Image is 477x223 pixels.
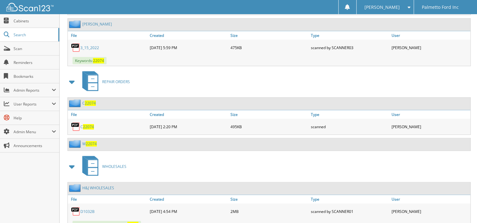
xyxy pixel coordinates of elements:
[390,41,470,54] div: [PERSON_NAME]
[14,101,52,107] span: User Reports
[102,79,130,84] span: REPAIR ORDERS
[102,164,126,169] span: WHOLESALES
[14,115,56,121] span: Help
[82,100,96,106] a: C22074
[390,195,470,203] a: User
[148,195,229,203] a: Created
[14,143,56,148] span: Announcements
[14,32,55,37] span: Search
[86,141,97,146] span: 22074
[69,140,82,148] img: folder2.png
[69,184,82,192] img: folder2.png
[80,45,99,50] a: 3_15_2022
[229,31,309,40] a: Size
[71,207,80,216] img: PDF.png
[69,99,82,107] img: folder2.png
[82,141,97,146] a: W22074
[14,74,56,79] span: Bookmarks
[229,41,309,54] div: 475KB
[229,120,309,133] div: 495KB
[82,185,114,191] a: H&J WHOLESALES
[6,3,54,11] img: scan123-logo-white.svg
[71,122,80,131] img: PDF.png
[14,129,52,134] span: Admin Menu
[93,58,104,63] span: 22074
[148,205,229,218] div: [DATE] 4:54 PM
[445,193,477,223] iframe: Chat Widget
[14,88,52,93] span: Admin Reports
[309,110,390,119] a: Type
[68,31,148,40] a: File
[14,18,56,24] span: Cabinets
[71,43,80,52] img: PDF.png
[309,120,390,133] div: scanned
[148,110,229,119] a: Created
[68,110,148,119] a: File
[390,120,470,133] div: [PERSON_NAME]
[229,110,309,119] a: Size
[14,46,56,51] span: Scan
[390,110,470,119] a: User
[422,5,459,9] span: Palmetto Ford Inc
[229,195,309,203] a: Size
[14,60,56,65] span: Reminders
[390,205,470,218] div: [PERSON_NAME]
[148,41,229,54] div: [DATE] 5:59 PM
[309,31,390,40] a: Type
[68,195,148,203] a: File
[79,154,126,179] a: WHOLESALES
[148,120,229,133] div: [DATE] 2:20 PM
[364,5,400,9] span: [PERSON_NAME]
[309,41,390,54] div: scanned by SCANNER03
[309,205,390,218] div: scanned by SCANNER01
[80,124,94,129] a: C22074
[85,100,96,106] span: 22074
[229,205,309,218] div: 2MB
[82,21,112,27] a: [PERSON_NAME]
[69,20,82,28] img: folder2.png
[309,195,390,203] a: Type
[390,31,470,40] a: User
[73,57,107,64] span: Keywords:
[148,31,229,40] a: Created
[80,209,95,214] a: D1032B
[83,124,94,129] span: 22074
[79,69,130,94] a: REPAIR ORDERS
